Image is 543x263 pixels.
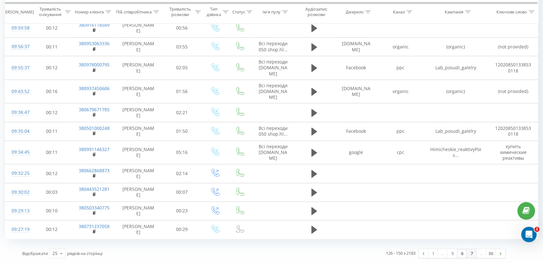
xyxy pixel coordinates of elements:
[161,122,202,140] td: 01:50
[334,38,378,56] td: [DOMAIN_NAME]
[52,250,58,257] div: 25
[378,80,423,103] td: organic
[116,9,152,15] div: ПІБ співробітника
[12,22,25,34] div: 09:59:58
[12,146,25,158] div: 09:34:45
[488,38,538,56] td: (not provided)
[488,140,538,164] td: купить химические реактивы
[161,38,202,56] td: 03:55
[259,125,288,137] span: Всі переходи 050 shop.hl...
[386,250,415,256] div: 126 - 150 з 2183
[12,62,25,74] div: 09:55:37
[161,103,202,122] td: 02:21
[31,19,72,37] td: 00:12
[488,80,538,103] td: (not provided)
[115,183,161,201] td: [PERSON_NAME]
[457,249,467,258] a: 6
[334,140,378,164] td: google
[259,40,288,52] span: Всі переходи 050 shop.hl...
[79,223,110,229] a: 380731237058
[423,122,489,140] td: Lab_posudi_galelry
[263,9,280,15] div: Ім'я пулу
[31,140,72,164] td: 00:11
[12,205,25,217] div: 09:29:13
[161,201,202,220] td: 00:23
[496,9,527,15] div: Ключове слово
[378,122,423,140] td: ppc
[31,220,72,239] td: 00:12
[334,80,378,103] td: [DOMAIN_NAME]
[334,122,378,140] td: Facebook
[393,9,405,15] div: Канал
[488,122,538,140] td: 120208501338530118
[79,62,110,68] a: 380978000795
[115,201,161,220] td: [PERSON_NAME]
[37,7,63,18] div: Тривалість очікування
[534,227,539,232] span: 1
[115,122,161,140] td: [PERSON_NAME]
[252,56,294,80] td: Всі переходи [DOMAIN_NAME]
[31,183,72,201] td: 00:03
[115,19,161,37] td: [PERSON_NAME]
[423,80,489,103] td: (organic)
[161,80,202,103] td: 01:56
[31,80,72,103] td: 00:16
[448,249,457,258] a: 5
[79,186,110,192] a: 380443521281
[31,38,72,56] td: 00:11
[12,125,25,138] div: 09:35:04
[79,85,110,91] a: 380937450606
[378,140,423,164] td: cpc
[115,56,161,80] td: [PERSON_NAME]
[12,186,25,199] div: 09:30:02
[79,205,110,211] a: 380503340775
[79,167,110,174] a: 380662868873
[31,56,72,80] td: 00:12
[476,249,486,258] div: …
[161,140,202,164] td: 05:16
[79,125,110,131] a: 380501000248
[1,9,34,15] div: [PERSON_NAME]
[438,249,448,258] div: …
[79,146,110,152] a: 380991146327
[79,106,110,113] a: 380679671785
[31,164,72,183] td: 00:12
[345,9,363,15] div: Джерело
[79,40,110,47] a: 380953063336
[488,56,538,80] td: 120208501338530118
[423,38,489,56] td: (organic)
[232,9,245,15] div: Статус
[115,140,161,164] td: [PERSON_NAME]
[167,7,193,18] div: Тривалість розмови
[12,223,25,236] div: 09:27:19
[423,56,489,80] td: Lab_posudi_galelry
[22,250,48,256] span: Відображати
[378,38,423,56] td: organic
[428,249,438,258] a: 1
[12,106,25,119] div: 09:36:47
[75,9,104,15] div: Номер клієнта
[161,19,202,37] td: 00:56
[252,80,294,103] td: Всі переходи [DOMAIN_NAME]
[12,167,25,180] div: 09:32:25
[252,140,294,164] td: Всі переходи [DOMAIN_NAME]
[31,201,72,220] td: 00:10
[300,7,332,18] div: Аудіозапис розмови
[115,103,161,122] td: [PERSON_NAME]
[161,164,202,183] td: 02:14
[486,249,496,258] a: 88
[115,164,161,183] td: [PERSON_NAME]
[67,250,102,256] span: рядків на сторінці
[430,146,481,158] span: Himicheskie_reaktivyPois...
[521,227,537,242] iframe: Intercom live chat
[334,56,378,80] td: Facebook
[161,56,202,80] td: 02:05
[115,38,161,56] td: [PERSON_NAME]
[207,7,221,18] div: Тип дзвінка
[161,220,202,239] td: 00:29
[115,80,161,103] td: [PERSON_NAME]
[378,56,423,80] td: ppc
[115,220,161,239] td: [PERSON_NAME]
[31,103,72,122] td: 00:12
[12,40,25,53] div: 09:56:37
